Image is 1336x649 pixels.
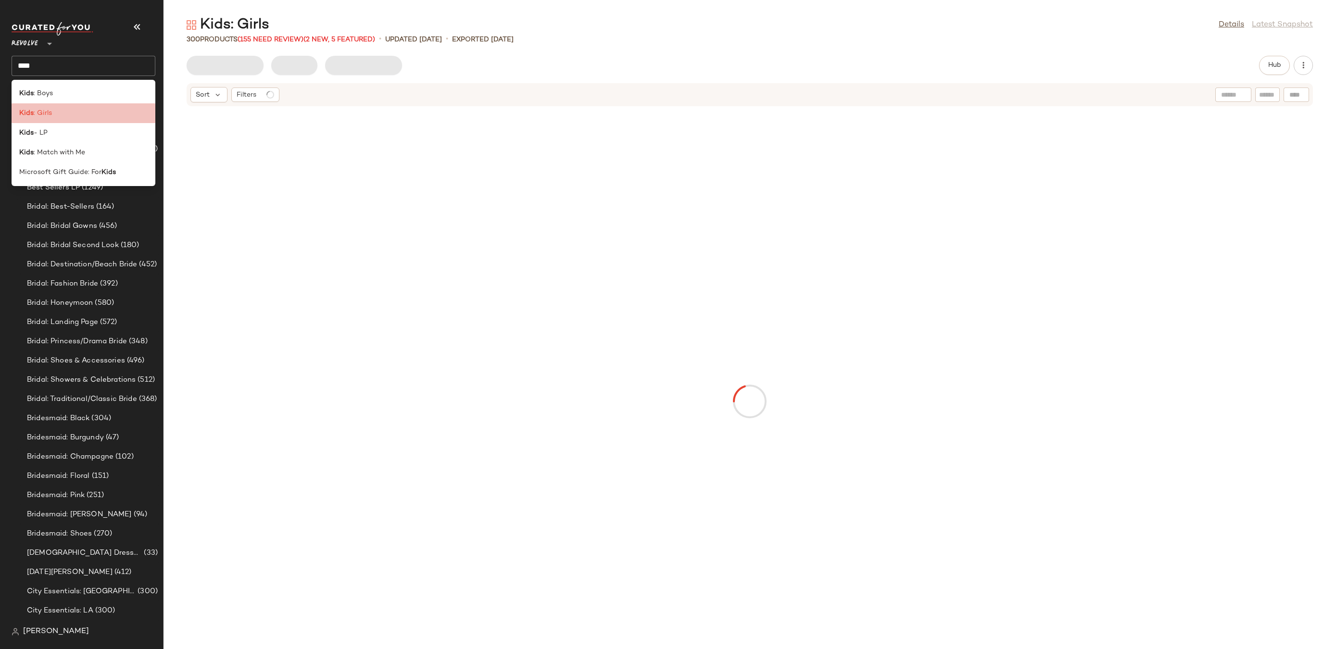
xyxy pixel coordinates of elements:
[27,298,93,309] span: Bridal: Honeymoon
[27,278,98,289] span: Bridal: Fashion Bride
[119,240,139,251] span: (180)
[27,451,113,462] span: Bridesmaid: Champagne
[27,336,127,347] span: Bridal: Princess/Drama Bride
[446,34,448,45] span: •
[23,626,89,637] span: [PERSON_NAME]
[93,298,114,309] span: (580)
[27,240,119,251] span: Bridal: Bridal Second Look
[27,163,118,174] span: Beach Trip: Matching Sets
[125,355,145,366] span: (496)
[27,182,80,193] span: Best Sellers LP
[96,105,117,116] span: (344)
[27,586,136,597] span: City Essentials: [GEOGRAPHIC_DATA]
[98,317,117,328] span: (572)
[27,125,109,136] span: Beach Trip: Best Sellers
[12,628,19,636] img: svg%3e
[27,221,97,232] span: Bridal: Bridal Gowns
[27,105,96,116] span: Beach: Resort Shop
[98,278,118,289] span: (392)
[379,34,381,45] span: •
[187,15,269,35] div: Kids: Girls
[1268,62,1281,69] span: Hub
[27,144,137,155] span: Beach Trip [PERSON_NAME] REWORK 6.10
[27,374,136,386] span: Bridal: Showers & Celebrations
[27,432,104,443] span: Bridesmaid: Burgundy
[92,528,112,539] span: (270)
[12,22,93,36] img: cfy_white_logo.C9jOOHJF.svg
[118,163,139,174] span: (394)
[127,336,148,347] span: (348)
[238,36,303,43] span: (155 Need Review)
[137,259,157,270] span: (452)
[385,35,442,45] p: updated [DATE]
[94,201,114,212] span: (164)
[1219,19,1244,31] a: Details
[27,413,89,424] span: Bridesmaid: Black
[27,490,85,501] span: Bridesmaid: Pink
[27,605,93,616] span: City Essentials: LA
[27,355,125,366] span: Bridal: Shoes & Accessories
[109,125,129,136] span: (368)
[132,509,148,520] span: (94)
[27,528,92,539] span: Bridesmaid: Shoes
[237,90,256,100] span: Filters
[93,605,115,616] span: (300)
[27,86,127,97] span: Beach: Best Sellers Daytime
[136,374,155,386] span: (512)
[27,317,98,328] span: Bridal: Landing Page
[27,394,137,405] span: Bridal: Traditional/Classic Bride
[12,33,38,50] span: Revolve
[187,36,200,43] span: 300
[113,567,132,578] span: (412)
[187,35,375,45] div: Products
[137,394,157,405] span: (368)
[90,471,109,482] span: (151)
[97,221,117,232] span: (456)
[452,35,514,45] p: Exported [DATE]
[1259,56,1290,75] button: Hub
[104,432,119,443] span: (47)
[27,201,94,212] span: Bridal: Best-Sellers
[303,36,375,43] span: (2 New, 5 Featured)
[27,509,132,520] span: Bridesmaid: [PERSON_NAME]
[127,86,148,97] span: (120)
[27,471,90,482] span: Bridesmaid: Floral
[27,259,137,270] span: Bridal: Destination/Beach Bride
[27,548,142,559] span: [DEMOGRAPHIC_DATA] Dresses
[142,548,158,559] span: (33)
[113,451,134,462] span: (102)
[27,567,113,578] span: [DATE][PERSON_NAME]
[196,90,210,100] span: Sort
[137,144,158,155] span: (460)
[136,586,158,597] span: (300)
[80,182,103,193] span: (1249)
[187,20,196,30] img: svg%3e
[89,413,111,424] span: (304)
[85,490,104,501] span: (251)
